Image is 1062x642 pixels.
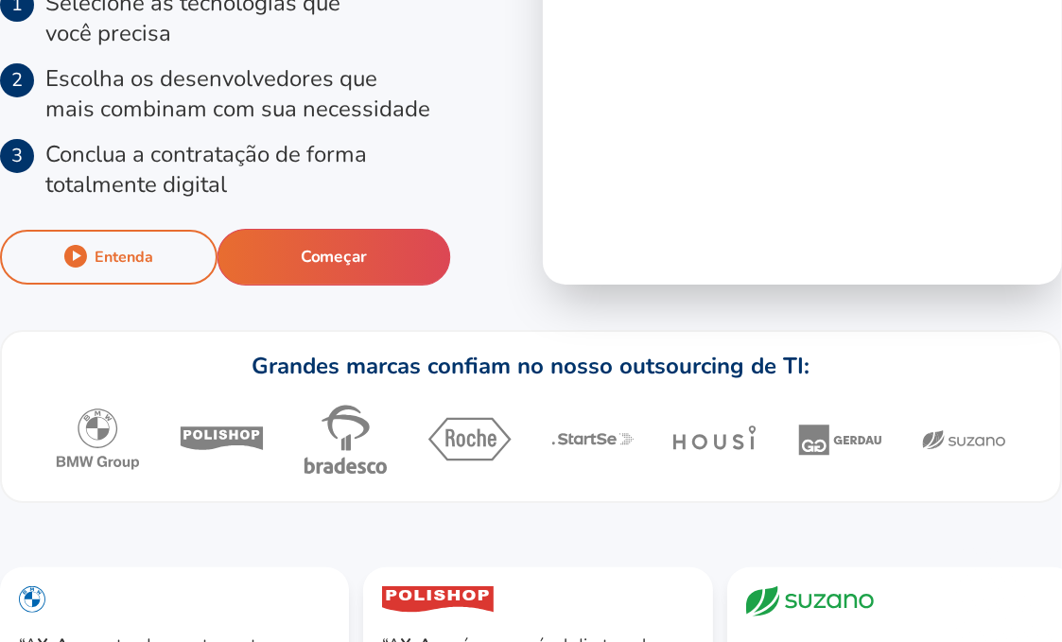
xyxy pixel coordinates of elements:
[45,139,367,200] p: Conclua a contratação de forma totalmente digital
[45,63,430,124] p: Escolha os desenvolvedores que mais combinam com sua necessidade
[95,247,153,268] div: Entenda
[218,229,451,286] button: Começar
[252,351,810,381] h1: Grandes marcas confiam no nosso outsourcing de TI:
